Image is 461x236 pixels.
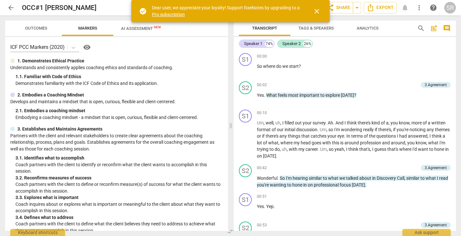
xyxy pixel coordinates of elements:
[121,26,161,31] span: AI Assessment
[329,147,334,152] span: so
[257,120,264,125] span: Filler word
[357,26,379,31] span: Analytics
[264,120,266,125] span: ,
[263,64,276,69] span: where
[429,147,434,152] span: to
[257,140,263,145] span: lot
[282,147,287,152] span: Filler word
[364,133,369,139] span: of
[15,175,223,181] div: 3. 2. Reconfirms measures of success
[257,165,267,171] span: 00:42
[397,176,404,181] span: Call
[308,182,314,187] span: on
[17,126,102,132] p: 3. Establishes and Maintains Agreements
[423,120,428,125] span: of
[404,176,406,181] span: ,
[10,64,223,71] p: Understands and consistently applies coaching ethics and standards of coaching.
[309,176,323,181] span: similar
[239,164,252,177] div: Change speaker
[416,23,426,33] button: Search
[309,4,325,19] button: Close
[311,133,327,139] span: catches
[328,176,339,181] span: what
[279,133,288,139] span: any
[427,127,435,132] span: any
[399,147,412,152] span: where
[296,127,317,132] span: discussion
[387,147,399,152] span: that's
[320,147,327,152] span: Filler word
[152,5,301,18] div: Dear user, we appreciate your loyalty! Support RaeNotes by upgrading to a
[287,182,292,187] span: to
[257,82,267,88] span: 00:02
[15,80,223,87] p: Demonstrates familiarity with the ICF Code of Ethics and its application.
[285,127,296,132] span: initial
[303,120,313,125] span: your
[339,176,346,181] span: we
[152,12,185,17] a: Pro subscription
[324,2,353,14] button: Share
[154,25,161,29] span: New
[262,133,266,139] span: if
[344,133,346,139] span: .
[434,147,445,152] span: hone
[78,26,97,31] span: Markers
[15,107,223,114] div: 2. 1. Embodies a coaching mindset
[257,153,263,159] span: on
[340,140,344,145] span: is
[352,182,365,187] span: [DATE]
[341,93,354,98] span: [DATE]
[367,4,394,12] span: Export
[323,176,328,181] span: to
[299,93,320,98] span: important
[370,147,372,152] span: ,
[389,120,390,125] span: ,
[363,127,375,132] span: really
[341,127,363,132] span: wondering
[264,93,266,98] span: .
[278,176,280,181] span: .
[15,194,223,201] div: 3. 3. Explores what is important
[301,133,311,139] span: that
[428,133,429,139] span: ,
[353,2,361,14] button: Sharing summary
[444,2,456,14] div: SR
[270,182,287,187] span: wanting
[274,204,275,209] span: .
[344,120,347,125] span: I
[276,153,278,159] span: .
[405,140,407,145] span: ,
[257,176,278,181] span: Wonderful
[346,176,359,181] span: talked
[372,147,374,152] span: I
[273,120,275,125] span: ,
[278,140,280,145] span: ,
[429,4,437,12] span: help
[337,133,344,139] span: eye
[364,2,397,14] button: Export
[359,176,372,181] span: about
[346,133,351,139] span: In
[417,24,425,32] span: search
[391,127,393,132] span: ,
[288,93,299,98] span: most
[257,64,263,69] span: So
[277,127,285,132] span: our
[269,147,275,152] span: to
[288,133,301,139] span: things
[430,24,438,32] span: post_add
[280,120,282,125] span: ,
[431,120,446,125] span: written
[266,120,273,125] span: well
[313,7,321,15] span: close
[268,140,278,145] span: what
[425,222,447,228] div: 3.Agreement
[306,147,318,152] span: career
[399,120,409,125] span: know
[252,26,277,31] span: Transcript
[334,147,344,152] span: yeah
[282,64,289,69] span: we
[301,140,312,145] span: head
[280,147,282,152] span: ,
[280,140,294,145] span: where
